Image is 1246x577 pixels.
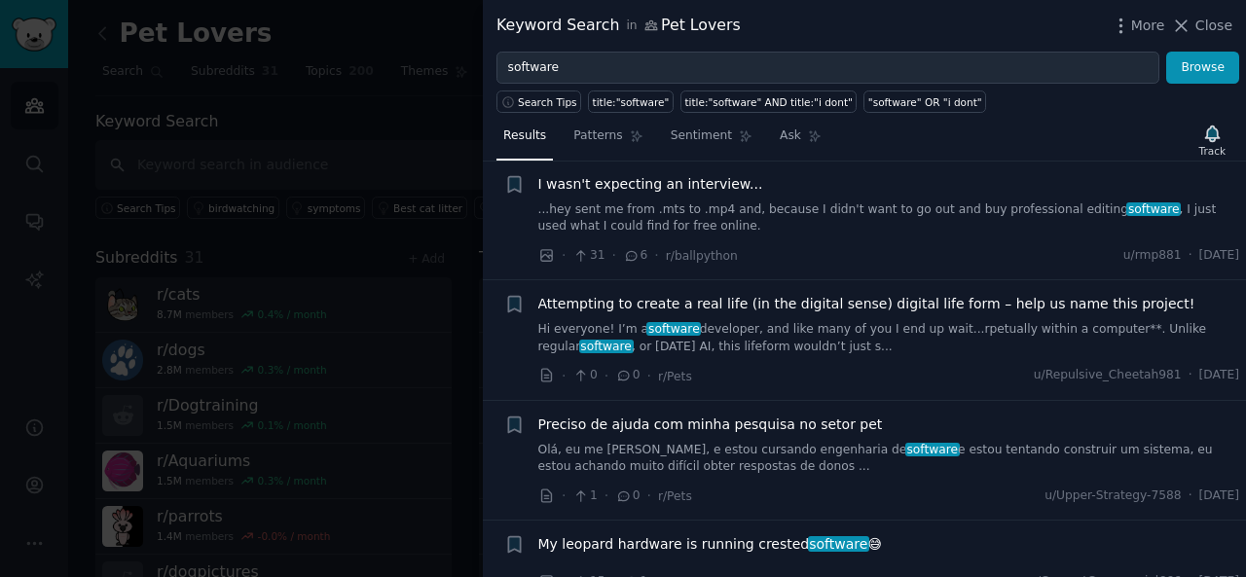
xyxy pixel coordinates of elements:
[1192,120,1232,161] button: Track
[496,52,1159,85] input: Try a keyword related to your business
[605,486,608,506] span: ·
[1123,247,1182,265] span: u/rmp881
[671,127,732,145] span: Sentiment
[538,174,763,195] a: I wasn't expecting an interview...
[567,121,649,161] a: Patterns
[538,534,882,555] span: My leopard hardware is running crested 😅
[808,536,870,552] span: software
[496,90,581,113] button: Search Tips
[572,487,597,505] span: 1
[905,443,960,456] span: software
[1034,367,1182,384] span: u/Repulsive_Cheetah981
[579,340,634,353] span: software
[1111,16,1165,36] button: More
[1126,202,1181,216] span: software
[1195,16,1232,36] span: Close
[664,121,759,161] a: Sentiment
[605,366,608,386] span: ·
[538,201,1240,235] a: ...hey sent me from .mts to .mp4 and, because I didn't want to go out and buy professional editin...
[572,367,597,384] span: 0
[572,247,605,265] span: 31
[1171,16,1232,36] button: Close
[562,245,566,266] span: ·
[538,534,882,555] a: My leopard hardware is running crestedsoftware😅
[588,90,674,113] a: title:"software"
[646,322,701,336] span: software
[538,442,1240,476] a: Olá, eu me [PERSON_NAME], e estou cursando engenharia desoftwaree estou tentando construir um sis...
[1199,367,1239,384] span: [DATE]
[1189,487,1192,505] span: ·
[593,95,670,109] div: title:"software"
[1044,487,1182,505] span: u/Upper-Strategy-7588
[615,367,640,384] span: 0
[623,247,647,265] span: 6
[647,366,651,386] span: ·
[503,127,546,145] span: Results
[863,90,986,113] a: "software" OR "i dont"
[612,245,616,266] span: ·
[518,95,577,109] span: Search Tips
[1166,52,1239,85] button: Browse
[780,127,801,145] span: Ask
[562,486,566,506] span: ·
[562,366,566,386] span: ·
[658,370,692,383] span: r/Pets
[496,14,741,38] div: Keyword Search Pet Lovers
[1189,367,1192,384] span: ·
[573,127,622,145] span: Patterns
[538,321,1240,355] a: Hi everyone! I’m asoftwaredeveloper, and like many of you I end up wait...rpetually within a comp...
[538,415,883,435] a: Preciso de ajuda com minha pesquisa no setor pet
[647,486,651,506] span: ·
[626,18,637,35] span: in
[538,294,1195,314] a: Attempting to create a real life (in the digital sense) digital life form – help us name this pro...
[1199,487,1239,505] span: [DATE]
[615,487,640,505] span: 0
[666,249,738,263] span: r/ballpython
[1199,247,1239,265] span: [DATE]
[658,489,692,503] span: r/Pets
[654,245,658,266] span: ·
[680,90,857,113] a: title:"software" AND title:"i dont"
[1199,144,1226,158] div: Track
[1131,16,1165,36] span: More
[496,121,553,161] a: Results
[684,95,852,109] div: title:"software" AND title:"i dont"
[868,95,982,109] div: "software" OR "i dont"
[773,121,828,161] a: Ask
[1189,247,1192,265] span: ·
